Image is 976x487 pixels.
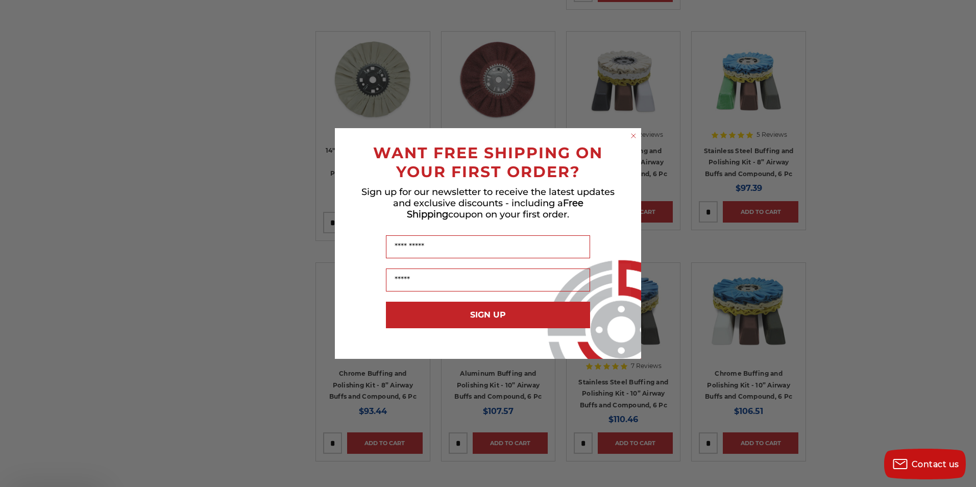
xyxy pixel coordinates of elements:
[884,449,966,479] button: Contact us
[386,302,590,328] button: SIGN UP
[361,186,615,220] span: Sign up for our newsletter to receive the latest updates and exclusive discounts - including a co...
[386,269,590,291] input: Email
[628,131,639,141] button: Close dialog
[373,143,603,181] span: WANT FREE SHIPPING ON YOUR FIRST ORDER?
[912,459,959,469] span: Contact us
[407,198,583,220] span: Free Shipping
